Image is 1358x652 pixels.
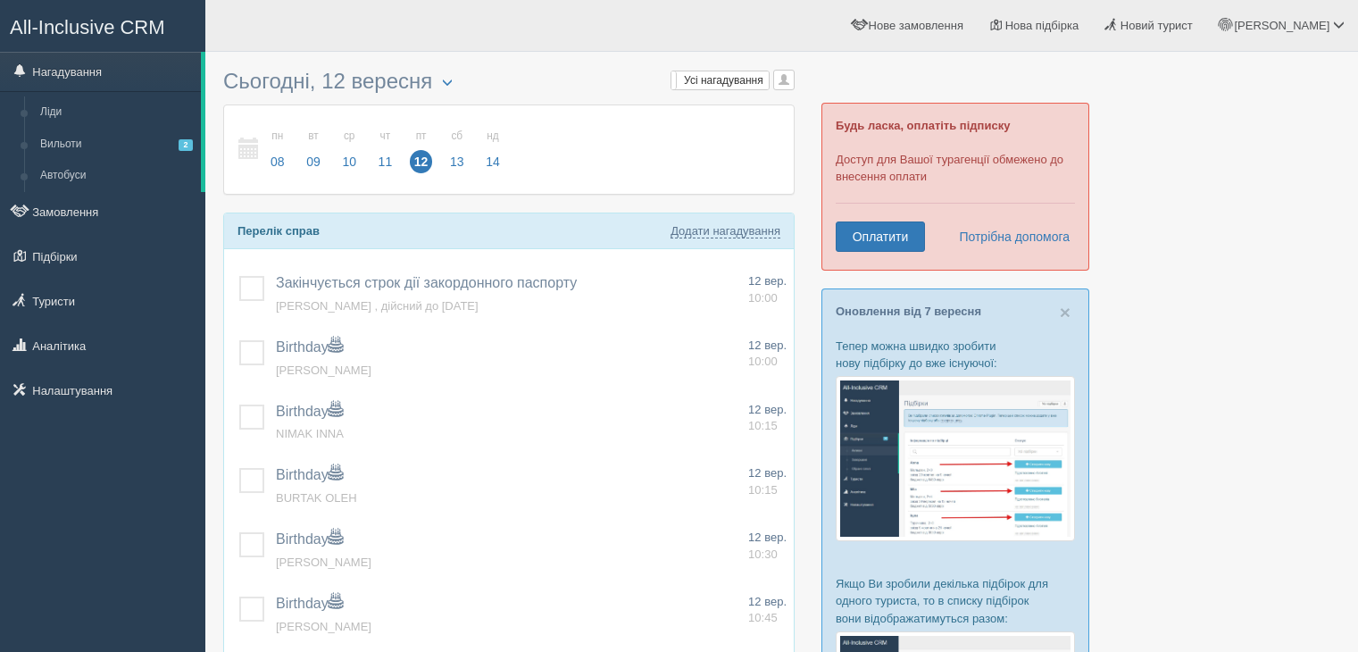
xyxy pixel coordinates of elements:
[836,119,1010,132] b: Будь ласка, оплатіть підписку
[32,160,201,192] a: Автобуси
[276,596,343,611] a: Birthday
[237,224,320,238] b: Перелік справ
[337,150,361,173] span: 10
[332,119,366,180] a: ср 10
[748,530,787,563] a: 12 вер. 10:30
[337,129,361,144] small: ср
[440,119,474,180] a: сб 13
[276,620,371,633] a: [PERSON_NAME]
[404,119,438,180] a: пт 12
[947,222,1071,252] a: Потрібна допомога
[179,139,193,151] span: 2
[276,299,479,313] a: [PERSON_NAME] , дійсний до [DATE]
[748,531,787,544] span: 12 вер.
[1234,19,1329,32] span: [PERSON_NAME]
[410,129,433,144] small: пт
[446,150,469,173] span: 13
[748,291,778,305] span: 10:00
[276,404,343,419] a: Birthday
[32,96,201,129] a: Ліди
[748,465,787,498] a: 12 вер. 10:15
[10,16,165,38] span: All-Inclusive CRM
[266,150,289,173] span: 08
[748,402,787,435] a: 12 вер. 10:15
[369,119,403,180] a: чт 11
[748,419,778,432] span: 10:15
[481,129,504,144] small: нд
[869,19,963,32] span: Нове замовлення
[1121,19,1193,32] span: Новий турист
[276,531,343,547] a: Birthday
[374,129,397,144] small: чт
[276,427,344,440] a: NIMAK INNA
[748,273,787,306] a: 12 вер. 10:00
[836,222,925,252] a: Оплатити
[748,595,787,608] span: 12 вер.
[836,376,1075,541] img: %D0%BF%D1%96%D0%B4%D0%B1%D1%96%D1%80%D0%BA%D0%B0-%D1%82%D1%83%D1%80%D0%B8%D1%81%D1%82%D1%83-%D1%8...
[276,364,371,377] a: [PERSON_NAME]
[223,70,795,96] h3: Сьогодні, 12 вересня
[276,467,343,482] a: Birthday
[410,150,433,173] span: 12
[836,305,981,318] a: Оновлення від 7 вересня
[302,129,325,144] small: вт
[276,491,357,505] a: BURTAK OLEH
[748,355,778,368] span: 10:00
[1060,303,1071,322] button: Close
[748,548,778,561] span: 10:30
[748,611,778,624] span: 10:45
[748,466,787,480] span: 12 вер.
[276,275,577,290] a: Закінчується строк дії закордонного паспорту
[476,119,505,180] a: нд 14
[446,129,469,144] small: сб
[481,150,504,173] span: 14
[302,150,325,173] span: 09
[1005,19,1079,32] span: Нова підбірка
[32,129,201,161] a: Вильоти2
[748,338,787,371] a: 12 вер. 10:00
[276,556,371,569] a: [PERSON_NAME]
[374,150,397,173] span: 11
[1,1,204,50] a: All-Inclusive CRM
[684,74,763,87] span: Усі нагадування
[836,575,1075,626] p: Якщо Ви зробили декілька підбірок для одного туриста, то в списку підбірок вони відображатимуться...
[821,103,1089,271] div: Доступ для Вашої турагенції обмежено до внесення оплати
[276,339,343,355] a: Birthday
[296,119,330,180] a: вт 09
[748,274,787,288] span: 12 вер.
[261,119,295,180] a: пн 08
[748,483,778,497] span: 10:15
[748,594,787,627] a: 12 вер. 10:45
[671,224,780,238] a: Додати нагадування
[748,403,787,416] span: 12 вер.
[836,338,1075,372] p: Тепер можна швидко зробити нову підбірку до вже існуючої:
[1060,302,1071,322] span: ×
[266,129,289,144] small: пн
[748,339,787,352] span: 12 вер.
